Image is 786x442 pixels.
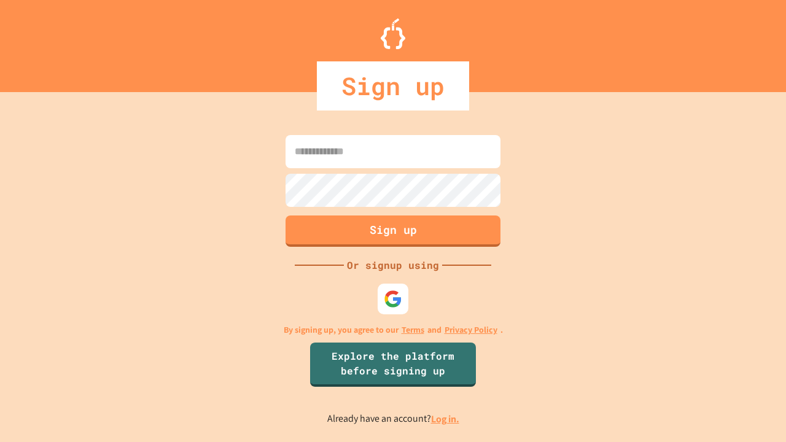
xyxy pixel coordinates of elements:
[384,290,402,308] img: google-icon.svg
[402,324,424,336] a: Terms
[431,413,459,425] a: Log in.
[344,258,442,273] div: Or signup using
[317,61,469,110] div: Sign up
[286,215,500,247] button: Sign up
[445,324,497,336] a: Privacy Policy
[381,18,405,49] img: Logo.svg
[310,343,476,387] a: Explore the platform before signing up
[327,411,459,427] p: Already have an account?
[284,324,503,336] p: By signing up, you agree to our and .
